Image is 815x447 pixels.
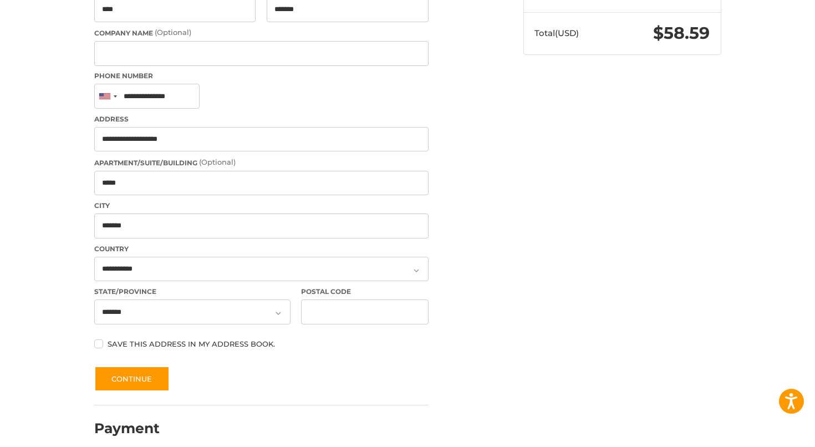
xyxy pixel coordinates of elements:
[94,71,429,81] label: Phone Number
[301,287,429,297] label: Postal Code
[94,201,429,211] label: City
[94,366,170,392] button: Continue
[653,23,710,43] span: $58.59
[94,339,429,348] label: Save this address in my address book.
[534,28,579,38] span: Total (USD)
[94,244,429,254] label: Country
[155,28,191,37] small: (Optional)
[95,84,120,108] div: United States: +1
[94,27,429,38] label: Company Name
[94,157,429,168] label: Apartment/Suite/Building
[94,420,160,437] h2: Payment
[94,114,429,124] label: Address
[199,158,236,166] small: (Optional)
[94,287,291,297] label: State/Province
